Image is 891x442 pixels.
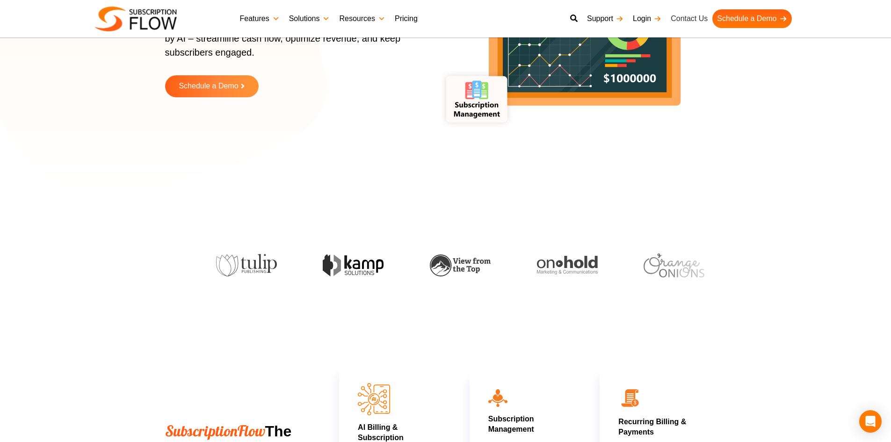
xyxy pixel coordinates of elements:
[712,9,791,28] a: Schedule a Demo
[165,75,259,97] a: Schedule a Demo
[390,9,422,28] a: Pricing
[334,9,390,28] a: Resources
[536,256,596,275] img: onhold-marketing
[859,410,882,433] div: Open Intercom Messenger
[582,9,628,28] a: Support
[165,17,408,69] p: Reimagine billing and subscription orchestration powered by AI – streamline cash flow, optimize r...
[488,389,507,407] img: icon10
[235,9,284,28] a: Features
[628,9,666,28] a: Login
[666,9,712,28] a: Contact Us
[165,421,265,440] span: SubscriptionFlow
[618,418,686,436] a: Recurring Billing & Payments
[95,7,177,31] img: Subscriptionflow
[215,254,275,276] img: tulip-publishing
[358,383,390,415] img: AI Billing & Subscription Managements
[284,9,335,28] a: Solutions
[488,415,534,433] a: Subscription Management
[428,254,489,276] img: view-from-the-top
[618,386,642,410] img: 02
[179,82,238,90] span: Schedule a Demo
[322,254,383,276] img: kamp-solution
[643,254,703,277] img: orange-onions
